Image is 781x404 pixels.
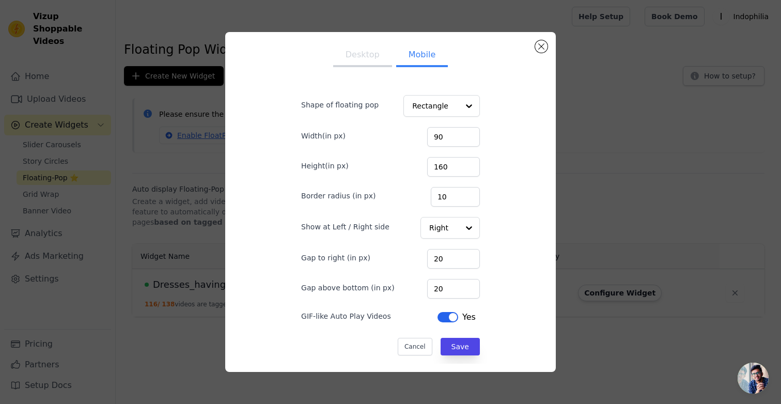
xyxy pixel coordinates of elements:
[301,191,376,201] label: Border radius (in px)
[301,131,346,141] label: Width(in px)
[535,40,548,53] button: Close modal
[333,44,392,67] button: Desktop
[301,253,370,263] label: Gap to right (in px)
[738,363,769,394] a: Open chat
[301,161,349,171] label: Height(in px)
[441,338,480,355] button: Save
[301,311,391,321] label: GIF-like Auto Play Videos
[462,311,476,323] span: Yes
[398,338,432,355] button: Cancel
[301,100,379,110] label: Shape of floating pop
[301,222,389,232] label: Show at Left / Right side
[396,44,448,67] button: Mobile
[301,283,395,293] label: Gap above bottom (in px)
